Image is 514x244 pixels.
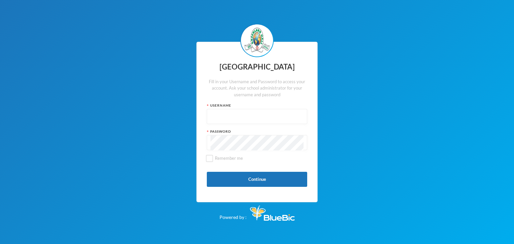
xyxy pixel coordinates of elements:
div: Username [207,103,307,108]
button: Continue [207,172,307,187]
div: Powered by : [220,202,295,221]
div: [GEOGRAPHIC_DATA] [207,60,307,74]
span: Remember me [212,155,246,161]
img: Bluebic [250,206,295,221]
div: Password [207,129,307,134]
div: Fill in your Username and Password to access your account. Ask your school administrator for your... [207,79,307,98]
